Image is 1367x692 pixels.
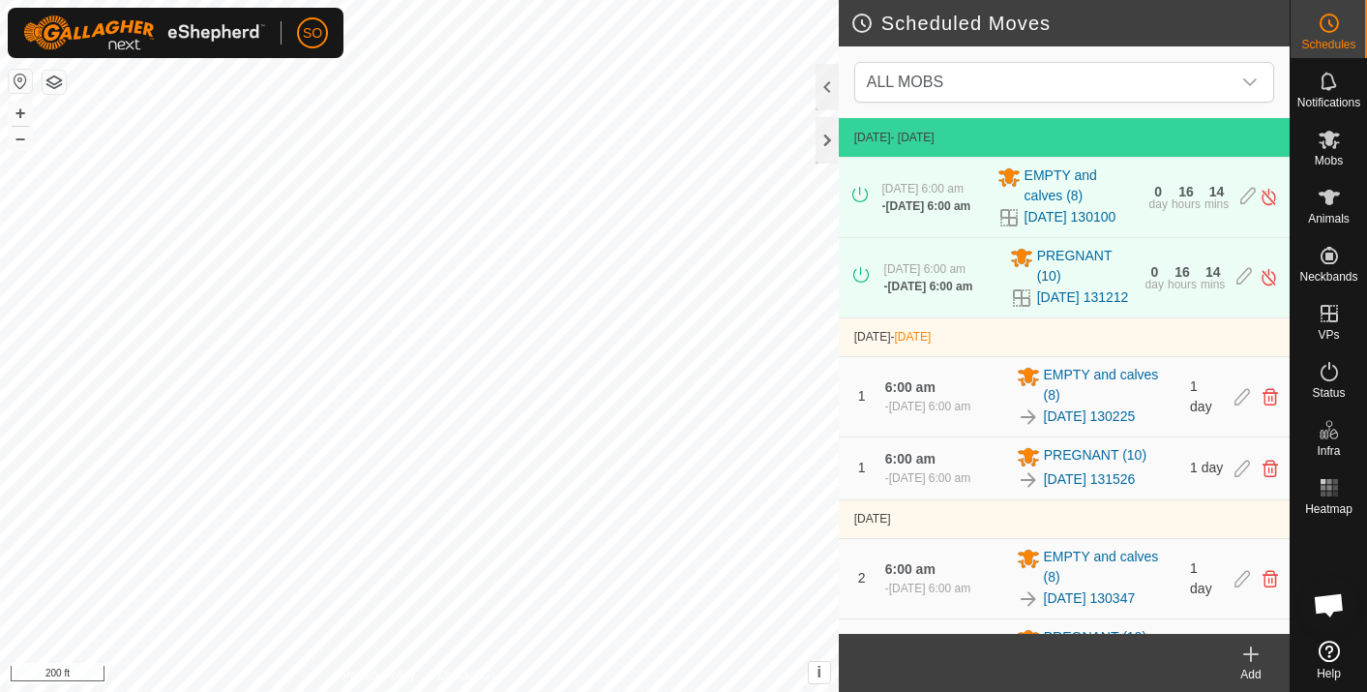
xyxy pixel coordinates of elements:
span: 1 day [1190,460,1223,475]
a: [DATE] 130225 [1044,406,1136,427]
a: [DATE] 130100 [1025,207,1116,227]
span: 6:00 am [885,633,936,648]
span: Help [1317,668,1341,679]
div: Add [1212,666,1290,683]
img: Gallagher Logo [23,15,265,50]
div: - [885,398,970,415]
span: Schedules [1301,39,1355,50]
button: Map Layers [43,71,66,94]
span: PREGNANT (10) [1044,627,1146,650]
span: PREGNANT (10) [1037,246,1134,286]
span: [DATE] [895,330,932,344]
span: [DATE] 6:00 am [884,262,966,276]
div: 16 [1174,265,1190,279]
span: SO [303,23,322,44]
div: - [885,580,970,597]
span: [DATE] [854,131,891,144]
span: i [817,664,820,680]
span: [DATE] 6:00 am [881,182,963,196]
span: [DATE] 6:00 am [889,400,970,413]
span: ALL MOBS [859,63,1231,102]
span: 1 day [1190,560,1212,596]
span: 6:00 am [885,451,936,466]
a: [DATE] 130347 [1044,588,1136,609]
span: 2 [858,570,866,586]
div: 16 [1178,185,1194,198]
div: mins [1204,198,1229,210]
span: 6:00 am [885,561,936,577]
span: [DATE] 6:00 am [889,471,970,485]
span: [DATE] 6:00 am [888,280,973,293]
span: [DATE] [854,330,891,344]
div: mins [1201,279,1225,290]
h2: Scheduled Moves [850,12,1290,35]
button: – [9,127,32,150]
span: [DATE] 6:00 am [889,582,970,595]
div: day [1149,198,1168,210]
a: Privacy Policy [342,667,415,684]
a: [DATE] 131212 [1037,287,1129,308]
span: Mobs [1315,155,1343,166]
div: - [884,278,973,295]
span: PREGNANT (10) [1044,445,1146,468]
span: - [DATE] [891,131,935,144]
div: Open chat [1300,576,1358,634]
span: 1 [858,388,866,404]
div: 0 [1154,185,1162,198]
span: Infra [1317,445,1340,457]
span: EMPTY and calves (8) [1044,547,1179,587]
div: hours [1168,279,1197,290]
span: [DATE] 6:00 am [885,199,970,213]
span: EMPTY and calves (8) [1044,365,1179,406]
button: Reset Map [9,70,32,93]
div: hours [1172,198,1201,210]
div: 0 [1150,265,1158,279]
img: Turn off schedule move [1260,267,1278,287]
span: Neckbands [1299,271,1357,283]
span: EMPTY and calves (8) [1025,165,1138,206]
div: 14 [1205,265,1221,279]
span: 1 [858,460,866,475]
div: day [1145,279,1164,290]
span: Heatmap [1305,503,1352,515]
button: i [809,662,830,683]
img: Turn off schedule move [1260,187,1278,207]
div: - [885,469,970,487]
div: - [881,197,970,215]
button: + [9,102,32,125]
span: Notifications [1297,97,1360,108]
span: Animals [1308,213,1350,225]
a: [DATE] 131526 [1044,469,1136,490]
span: - [891,330,932,344]
span: ALL MOBS [867,74,943,90]
span: 1 day [1190,378,1212,414]
div: 14 [1209,185,1225,198]
span: Status [1312,387,1345,399]
img: To [1017,587,1040,611]
span: 6:00 am [885,379,936,395]
a: Help [1291,633,1367,687]
span: [DATE] [854,512,891,526]
img: To [1017,406,1040,429]
span: VPs [1318,329,1339,341]
img: To [1017,468,1040,492]
a: Contact Us [438,667,495,684]
div: dropdown trigger [1231,63,1269,102]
